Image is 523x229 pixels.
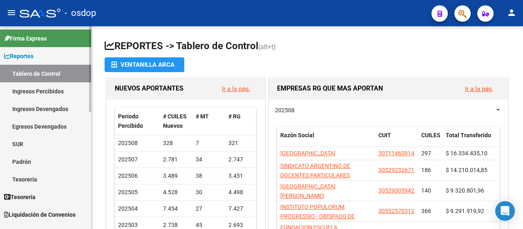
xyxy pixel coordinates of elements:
datatable-header-cell: # MT [192,108,225,135]
span: 202506 [118,172,138,179]
span: Firma Express [4,34,47,43]
div: Ventanilla ARCA [111,57,178,72]
datatable-header-cell: # CUILES Nuevos [160,108,192,135]
span: CUIT [378,132,391,138]
a: Ir a la pág. [465,85,493,93]
a: Ir a la pág. [222,85,250,93]
span: 366 [421,208,431,214]
datatable-header-cell: Total Transferido [443,127,500,154]
mat-icon: menu [7,8,16,18]
span: $ 9.291.919,92 [446,208,484,214]
div: 321 [228,138,255,148]
div: 7.454 [163,204,189,213]
span: Total Transferido [446,132,491,138]
mat-icon: person [507,8,516,18]
span: 202503 [118,222,138,228]
span: $ 14.210.014,85 [446,167,487,173]
span: (alt+t) [258,43,276,51]
span: INSTITUTO POPULORUM PROGRESSIO - OBISPADO DE JUJUY [280,204,355,229]
span: 202505 [118,189,138,195]
span: [GEOGRAPHIC_DATA][PERSON_NAME] [280,183,335,199]
div: 3.451 [228,171,255,181]
span: Período Percibido [118,113,143,129]
datatable-header-cell: CUILES [418,127,443,154]
span: 30711460914 [378,150,414,156]
span: 186 [421,167,431,173]
span: 140 [421,187,431,194]
button: Ventanilla ARCA [105,57,184,72]
span: 30529232671 [378,167,414,173]
div: 4.528 [163,188,189,197]
span: 202507 [118,156,138,163]
div: 3.489 [163,171,189,181]
span: # MT [196,113,209,120]
span: # RG [228,113,241,120]
span: 30552570312 [378,208,414,214]
span: 202508 [275,107,295,113]
span: Reportes [4,52,34,61]
span: EMPRESAS RG QUE MAS APORTAN [277,84,383,92]
span: 202508 [118,140,138,146]
span: 30529005942 [378,187,414,194]
span: Tesorería [4,193,36,202]
div: 2.747 [228,155,255,164]
div: 4.498 [228,188,255,197]
button: Ir a la pág. [458,81,500,96]
div: 27 [196,204,222,213]
span: $ 16.334.435,10 [446,150,487,156]
div: 328 [163,138,189,148]
div: 30 [196,188,222,197]
span: SINDICATO ARGENTINO DE DOCENTES PARTICULARES [280,163,350,179]
span: [GEOGRAPHIC_DATA] [280,150,335,156]
span: # CUILES Nuevos [163,113,187,129]
div: 7 [196,138,222,148]
span: $ 9.320.801,96 [446,187,484,194]
h1: REPORTES -> Tablero de Control [105,39,510,54]
span: - osdop [65,4,96,22]
span: Razón Social [280,132,314,138]
div: 7.427 [228,204,255,213]
datatable-header-cell: Razón Social [277,127,375,154]
span: CUILES [421,132,440,138]
div: 34 [196,155,222,164]
div: 38 [196,171,222,181]
button: Ir a la pág. [215,81,257,96]
span: 202504 [118,205,138,212]
span: NUEVOS APORTANTES [115,84,183,92]
datatable-header-cell: Período Percibido [115,108,160,135]
div: 2.781 [163,155,189,164]
span: Liquidación de Convenios [4,210,76,219]
span: 297 [421,150,431,156]
datatable-header-cell: # RG [225,108,258,135]
div: Open Intercom Messenger [495,201,515,221]
datatable-header-cell: CUIT [375,127,418,154]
